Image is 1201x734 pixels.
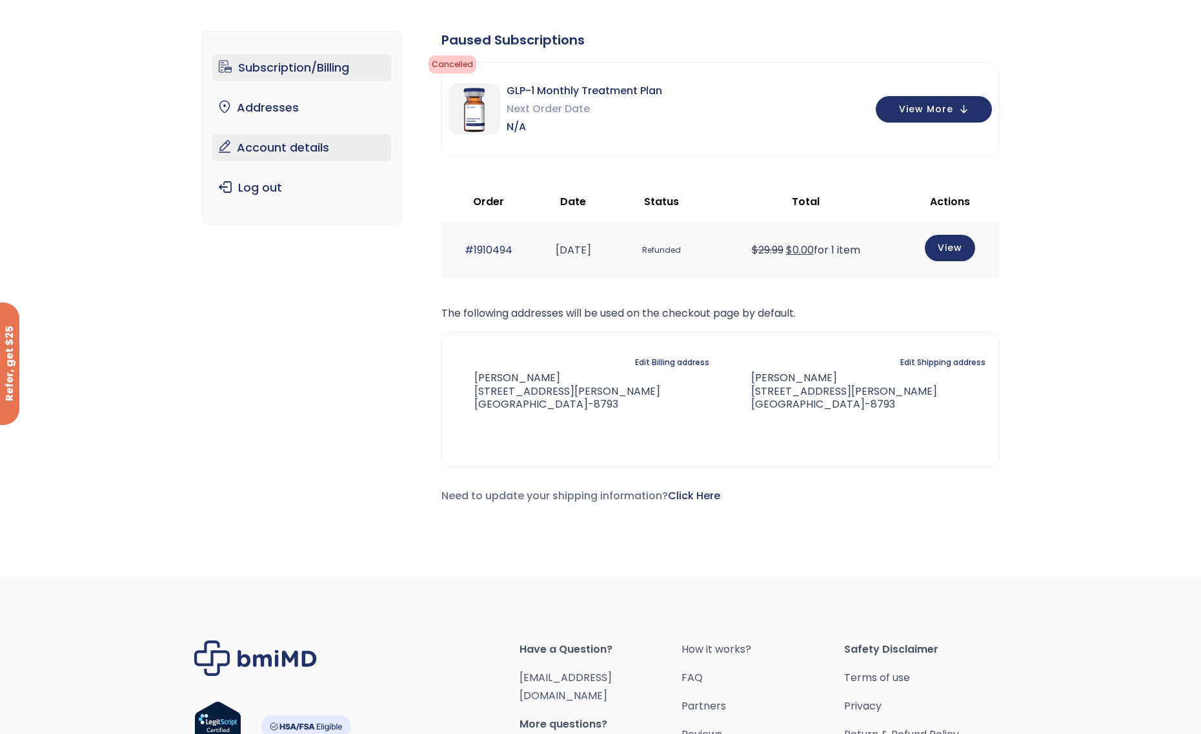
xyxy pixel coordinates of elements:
[899,105,953,114] span: View More
[635,353,709,372] a: Edit Billing address
[925,235,975,261] a: View
[520,670,612,703] a: [EMAIL_ADDRESS][DOMAIN_NAME]
[202,31,401,224] nav: Account pages
[711,222,900,278] td: for 1 item
[507,118,662,136] span: N/A
[930,194,970,209] span: Actions
[441,31,999,49] div: Paused Subscriptions
[792,194,820,209] span: Total
[473,194,504,209] span: Order
[618,239,705,263] span: Refunded
[681,697,844,715] a: Partners
[441,304,999,322] p: The following addresses will be used on the checkout page by default.
[876,96,992,123] button: View More
[844,669,1007,687] a: Terms of use
[212,94,391,121] a: Addresses
[429,55,476,74] span: cancelled
[441,488,720,503] span: Need to update your shipping information?
[786,243,814,257] span: 0.00
[212,174,391,201] a: Log out
[786,243,792,257] span: $
[900,353,985,372] a: Edit Shipping address
[212,134,391,161] a: Account details
[668,488,720,503] a: Click Here
[194,640,317,676] img: Brand Logo
[520,640,682,659] span: Have a Question?
[465,243,512,257] a: #1910494
[681,669,844,687] a: FAQ
[844,640,1007,659] span: Safety Disclaimer
[455,372,660,412] address: [PERSON_NAME] [STREET_ADDRESS][PERSON_NAME] [GEOGRAPHIC_DATA]-8793
[681,640,844,659] a: How it works?
[507,82,662,100] span: GLP-1 Monthly Treatment Plan
[212,54,391,81] a: Subscription/Billing
[560,194,586,209] span: Date
[520,715,682,733] span: More questions?
[731,372,937,412] address: [PERSON_NAME] [STREET_ADDRESS][PERSON_NAME] [GEOGRAPHIC_DATA]-8793
[844,697,1007,715] a: Privacy
[752,243,783,257] del: $29.99
[644,194,679,209] span: Status
[507,100,662,118] span: Next Order Date
[449,83,500,135] img: GLP-1 Monthly Treatment Plan
[556,243,591,257] time: [DATE]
